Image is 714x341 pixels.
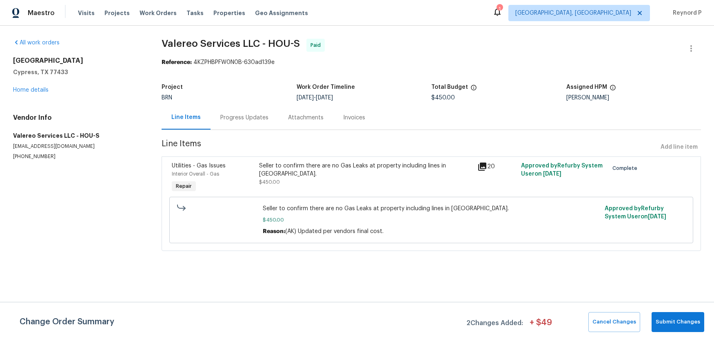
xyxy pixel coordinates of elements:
[13,114,142,122] h4: Vendor Info
[612,164,641,172] span: Complete
[162,95,172,101] span: BRN
[162,58,701,66] div: 4KZPHBPFW0N0B-630ad139e
[648,214,666,220] span: [DATE]
[470,84,477,95] span: The total cost of line items that have been proposed by Opendoor. This sum includes line items th...
[343,114,365,122] div: Invoices
[605,206,666,220] span: Approved by Refurby System User on
[263,229,285,234] span: Reason:
[431,84,468,90] h5: Total Budget
[515,9,631,17] span: [GEOGRAPHIC_DATA], [GEOGRAPHIC_DATA]
[140,9,177,17] span: Work Orders
[670,9,702,17] span: Reynord P
[172,163,226,169] span: Utilities - Gas Issues
[263,216,600,224] span: $450.00
[13,87,49,93] a: Home details
[297,95,314,101] span: [DATE]
[213,9,245,17] span: Properties
[162,59,192,65] b: Reference:
[259,180,280,185] span: $450.00
[13,68,142,76] h5: Cypress, TX 77433
[13,40,60,46] a: All work orders
[316,95,333,101] span: [DATE]
[566,84,607,90] h5: Assigned HPM
[297,84,355,90] h5: Work Order Timeline
[310,41,324,49] span: Paid
[162,39,300,48] span: Valereo Services LLC - HOU-S
[610,84,616,95] span: The hpm assigned to this work order.
[13,143,142,150] p: [EMAIL_ADDRESS][DOMAIN_NAME]
[285,229,384,234] span: (AK) Updated per vendors final cost.
[521,163,603,177] span: Approved by Refurby System User on
[162,140,657,155] span: Line Items
[543,171,561,177] span: [DATE]
[255,9,308,17] span: Geo Assignments
[13,57,142,65] h2: [GEOGRAPHIC_DATA]
[162,84,183,90] h5: Project
[259,162,472,178] div: Seller to confirm there are no Gas Leaks at property including lines in [GEOGRAPHIC_DATA].
[431,95,455,101] span: $450.00
[220,114,268,122] div: Progress Updates
[13,153,142,160] p: [PHONE_NUMBER]
[13,132,142,140] h5: Valereo Services LLC - HOU-S
[497,5,502,13] div: 1
[173,182,195,190] span: Repair
[28,9,55,17] span: Maestro
[288,114,324,122] div: Attachments
[263,205,600,213] span: Seller to confirm there are no Gas Leaks at property including lines in [GEOGRAPHIC_DATA].
[297,95,333,101] span: -
[171,113,201,121] div: Line Items
[78,9,95,17] span: Visits
[104,9,130,17] span: Projects
[566,95,701,101] div: [PERSON_NAME]
[477,162,516,172] div: 20
[186,10,204,16] span: Tasks
[172,172,219,176] span: Interior Overall - Gas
